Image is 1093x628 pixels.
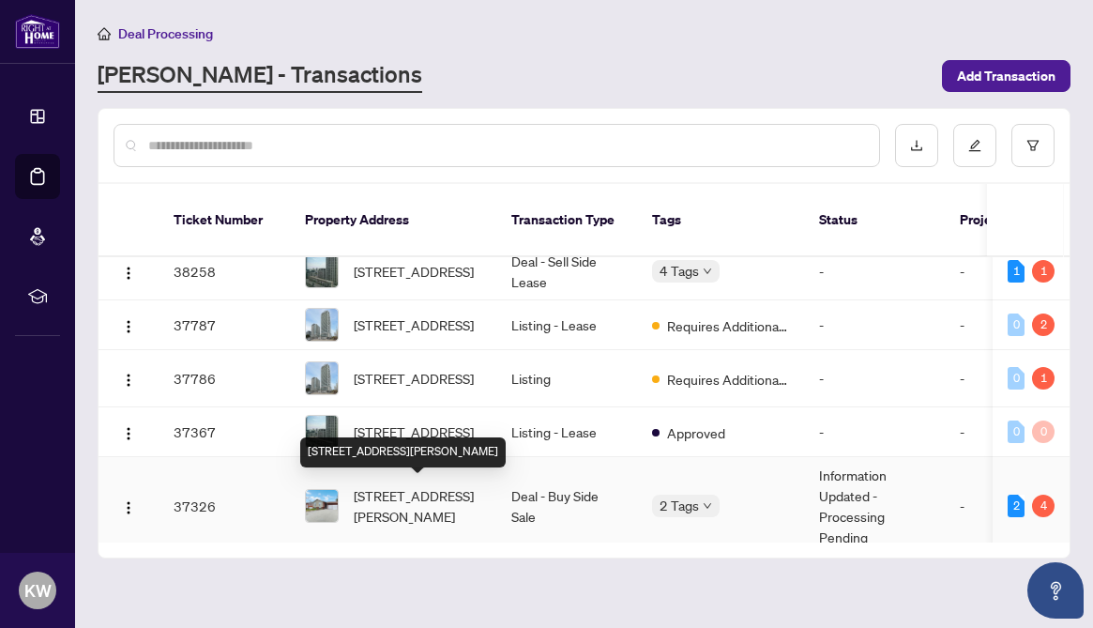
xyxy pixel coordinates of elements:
[121,426,136,441] img: Logo
[290,184,496,257] th: Property Address
[306,416,338,448] img: thumbnail-img
[98,27,111,40] span: home
[496,184,637,257] th: Transaction Type
[121,319,136,334] img: Logo
[114,491,144,521] button: Logo
[957,61,1055,91] span: Add Transaction
[114,310,144,340] button: Logo
[496,407,637,457] td: Listing - Lease
[1008,495,1025,517] div: 2
[496,300,637,350] td: Listing - Lease
[159,243,290,300] td: 38258
[354,485,481,527] span: [STREET_ADDRESS][PERSON_NAME]
[300,437,506,467] div: [STREET_ADDRESS][PERSON_NAME]
[804,350,945,407] td: -
[637,184,804,257] th: Tags
[159,300,290,350] td: 37787
[804,243,945,300] td: -
[1008,260,1025,283] div: 1
[804,300,945,350] td: -
[1026,139,1040,152] span: filter
[306,490,338,522] img: thumbnail-img
[660,495,699,516] span: 2 Tags
[804,407,945,457] td: -
[159,184,290,257] th: Ticket Number
[945,350,1057,407] td: -
[667,422,725,443] span: Approved
[114,256,144,286] button: Logo
[1032,260,1055,283] div: 1
[306,362,338,394] img: thumbnail-img
[1008,314,1025,336] div: 0
[354,314,474,335] span: [STREET_ADDRESS]
[703,501,712,511] span: down
[306,255,338,287] img: thumbnail-img
[942,60,1070,92] button: Add Transaction
[114,417,144,447] button: Logo
[945,300,1057,350] td: -
[1011,124,1055,167] button: filter
[1032,495,1055,517] div: 4
[667,315,789,336] span: Requires Additional Docs
[945,184,1057,257] th: Project Name
[354,261,474,282] span: [STREET_ADDRESS]
[945,243,1057,300] td: -
[354,368,474,389] span: [STREET_ADDRESS]
[804,457,945,556] td: Information Updated - Processing Pending
[1032,421,1055,443] div: 0
[703,267,712,276] span: down
[660,260,699,282] span: 4 Tags
[1032,314,1055,336] div: 2
[496,243,637,300] td: Deal - Sell Side Lease
[121,266,136,281] img: Logo
[354,421,474,442] span: [STREET_ADDRESS]
[667,369,789,390] span: Requires Additional Docs
[159,350,290,407] td: 37786
[1032,367,1055,390] div: 1
[1008,367,1025,390] div: 0
[895,124,938,167] button: download
[159,407,290,457] td: 37367
[496,350,637,407] td: Listing
[910,139,923,152] span: download
[121,500,136,515] img: Logo
[121,373,136,388] img: Logo
[24,577,52,604] span: KW
[159,457,290,556] td: 37326
[306,309,338,341] img: thumbnail-img
[1027,562,1084,619] button: Open asap
[118,25,213,42] span: Deal Processing
[15,14,60,49] img: logo
[496,457,637,556] td: Deal - Buy Side Sale
[945,407,1057,457] td: -
[114,363,144,393] button: Logo
[98,59,422,93] a: [PERSON_NAME] - Transactions
[945,457,1057,556] td: -
[953,124,996,167] button: edit
[968,139,981,152] span: edit
[804,184,945,257] th: Status
[1008,421,1025,443] div: 0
